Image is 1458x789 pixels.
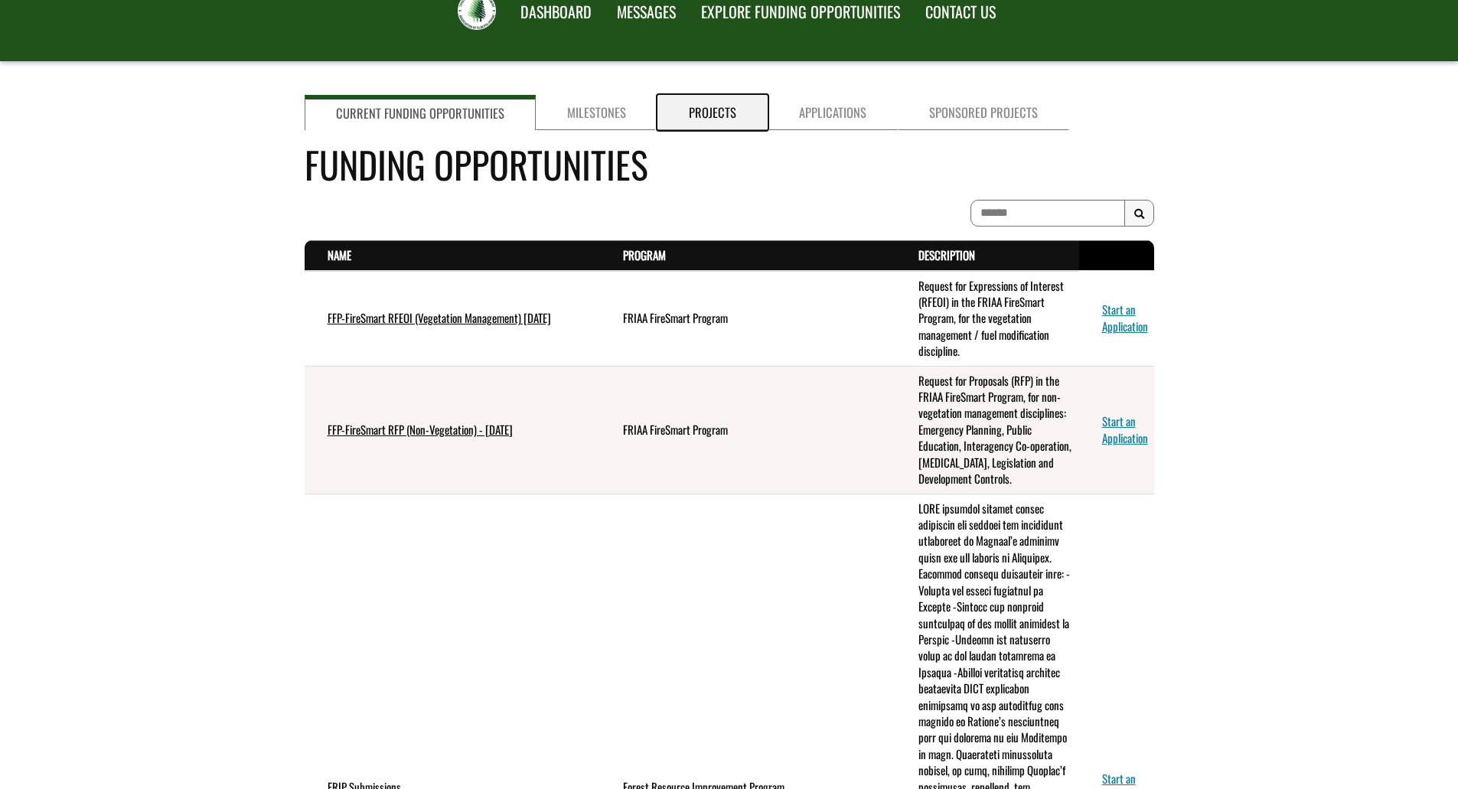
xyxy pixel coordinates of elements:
a: Applications [768,95,898,130]
a: Current Funding Opportunities [305,95,536,130]
a: Milestones [536,95,657,130]
a: Projects [657,95,768,130]
button: Search Results [1124,200,1154,227]
a: FFP-FireSmart RFP (Non-Vegetation) - [DATE] [328,421,513,438]
h4: Funding Opportunities [305,137,1154,191]
a: Description [918,246,975,263]
a: Name [328,246,351,263]
td: Request for Proposals (RFP) in the FRIAA FireSmart Program, for non-vegetation management discipl... [895,366,1079,494]
a: Start an Application [1102,412,1148,445]
td: FRIAA FireSmart Program [600,271,895,367]
a: Program [623,246,666,263]
a: FFP-FireSmart RFEOI (Vegetation Management) [DATE] [328,309,551,326]
a: Start an Application [1102,301,1148,334]
a: Sponsored Projects [898,95,1069,130]
td: FRIAA FireSmart Program [600,366,895,494]
td: Request for Expressions of Interest (RFEOI) in the FRIAA FireSmart Program, for the vegetation ma... [895,271,1079,367]
td: FFP-FireSmart RFP (Non-Vegetation) - July 2025 [305,366,600,494]
input: To search on partial text, use the asterisk (*) wildcard character. [970,200,1125,227]
td: FFP-FireSmart RFEOI (Vegetation Management) July 2025 [305,271,600,367]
